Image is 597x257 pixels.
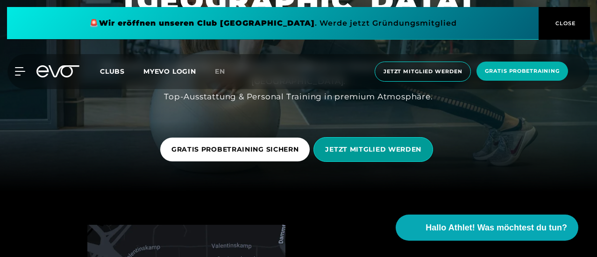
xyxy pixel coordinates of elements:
[100,67,125,76] span: Clubs
[143,67,196,76] a: MYEVO LOGIN
[485,67,560,75] span: Gratis Probetraining
[215,66,236,77] a: en
[474,62,571,82] a: Gratis Probetraining
[313,130,437,169] a: JETZT MITGLIED WERDEN
[539,7,590,40] button: CLOSE
[372,62,474,82] a: Jetzt Mitglied werden
[553,19,576,28] span: CLOSE
[384,68,462,76] span: Jetzt Mitglied werden
[171,145,299,154] span: GRATIS PROBETRAINING SICHERN
[100,67,143,76] a: Clubs
[215,67,225,76] span: en
[325,145,421,154] span: JETZT MITGLIED WERDEN
[396,215,578,241] button: Hallo Athlet! Was möchtest du tun?
[426,222,567,234] span: Hallo Athlet! Was möchtest du tun?
[160,131,314,168] a: GRATIS PROBETRAINING SICHERN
